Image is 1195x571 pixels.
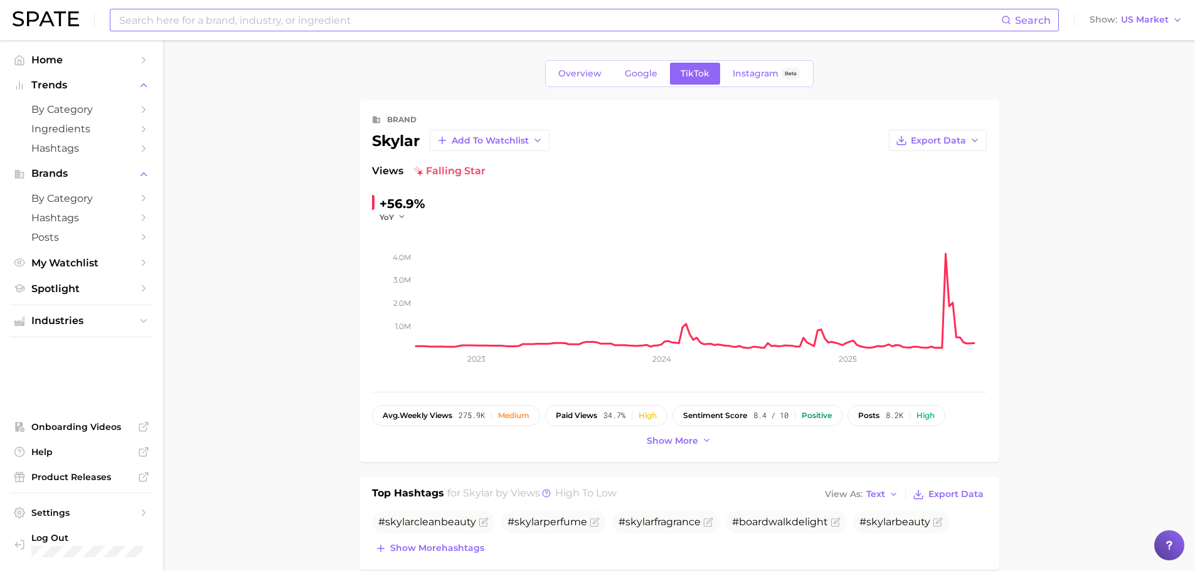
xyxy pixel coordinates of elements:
[10,76,153,95] button: Trends
[911,135,966,146] span: Export Data
[31,123,132,135] span: Ingredients
[639,411,657,420] div: High
[31,471,132,483] span: Product Releases
[10,253,153,273] a: My Watchlist
[380,194,425,214] div: +56.9%
[430,130,550,151] button: Add to Watchlist
[10,528,153,561] a: Log out. Currently logged in with e-mail anjali.gupta@maesa.com.
[1090,16,1117,23] span: Show
[118,9,1001,31] input: Search here for a brand, industry, or ingredient
[459,411,485,420] span: 275.9k
[10,228,153,247] a: Posts
[507,516,587,528] span: # perfume
[31,532,143,543] span: Log Out
[10,189,153,208] a: by Category
[670,63,720,85] a: TikTok
[13,11,79,26] img: SPATE
[838,354,856,364] tspan: 2025
[603,411,625,420] span: 34.7%
[558,68,602,79] span: Overview
[10,417,153,436] a: Onboarding Videos
[372,405,540,426] button: avg.weekly views275.9kMedium
[1086,12,1186,28] button: ShowUS Market
[10,50,153,70] a: Home
[31,54,132,66] span: Home
[413,164,486,179] span: falling star
[31,421,132,432] span: Onboarding Videos
[644,432,715,449] button: Show more
[1121,16,1169,23] span: US Market
[31,231,132,243] span: Posts
[866,491,885,498] span: Text
[886,411,903,420] span: 8.2k
[10,312,153,330] button: Industries
[452,135,529,146] span: Add to Watchlist
[555,487,617,499] span: high to low
[866,516,895,528] span: skylar
[467,354,485,364] tspan: 2023
[380,212,406,223] button: YoY
[372,486,444,503] h1: Top Hashtags
[647,436,698,446] span: Show more
[10,503,153,522] a: Settings
[31,212,132,224] span: Hashtags
[10,468,153,486] a: Product Releases
[447,486,617,503] h2: for by Views
[393,298,411,308] tspan: 2.0m
[380,212,394,223] span: YoY
[31,257,132,269] span: My Watchlist
[10,100,153,119] a: by Category
[372,164,403,179] span: Views
[385,516,414,528] span: skylar
[413,166,423,176] img: falling star
[31,283,132,295] span: Spotlight
[847,405,945,426] button: posts8.2kHigh
[10,164,153,183] button: Brands
[858,411,879,420] span: posts
[393,252,411,261] tspan: 4.0m
[933,517,943,527] button: Flag as miscategorized or irrelevant
[463,487,493,499] span: skylar
[10,208,153,228] a: Hashtags
[383,411,452,420] span: weekly views
[683,411,747,420] span: sentiment score
[395,322,411,331] tspan: 1.0m
[910,486,986,503] button: Export Data
[916,411,935,420] div: High
[10,139,153,158] a: Hashtags
[619,516,701,528] span: # fragrance
[31,80,132,91] span: Trends
[31,168,132,179] span: Brands
[479,517,489,527] button: Flag as miscategorized or irrelevant
[556,411,597,420] span: paid views
[10,279,153,298] a: Spotlight
[545,405,667,426] button: paid views34.7%High
[889,130,987,151] button: Export Data
[498,411,529,420] div: Medium
[822,486,902,503] button: View AsText
[703,517,713,527] button: Flag as miscategorized or irrelevant
[10,443,153,461] a: Help
[1015,14,1051,26] span: Search
[831,517,841,527] button: Flag as miscategorized or irrelevant
[753,411,789,420] span: 8.4 / 10
[802,411,832,420] div: Positive
[672,405,842,426] button: sentiment score8.4 / 10Positive
[383,411,400,420] abbr: average
[548,63,612,85] a: Overview
[372,130,550,151] div: skylar
[31,446,132,458] span: Help
[390,543,484,553] span: Show more hashtags
[31,103,132,115] span: by Category
[590,517,600,527] button: Flag as miscategorized or irrelevant
[732,516,828,528] span: #boardwalkdelight
[681,68,709,79] span: TikTok
[625,516,654,528] span: skylar
[31,142,132,154] span: Hashtags
[378,516,476,528] span: # cleanbeauty
[31,192,132,204] span: by Category
[372,540,487,557] button: Show morehashtags
[31,315,132,327] span: Industries
[928,489,984,500] span: Export Data
[614,63,668,85] a: Google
